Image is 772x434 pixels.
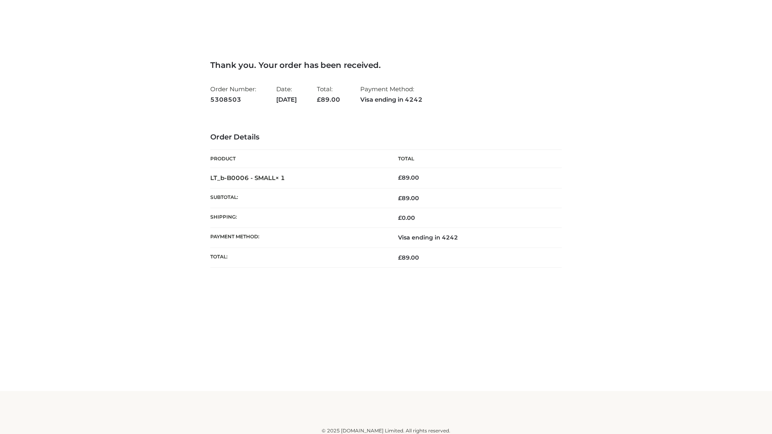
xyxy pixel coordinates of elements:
th: Subtotal: [210,188,386,208]
li: Date: [276,82,297,106]
td: Visa ending in 4242 [386,228,562,248]
h3: Thank you. Your order has been received. [210,60,562,70]
th: Shipping: [210,208,386,228]
strong: Visa ending in 4242 [360,94,423,105]
bdi: 0.00 [398,214,415,221]
li: Order Number: [210,82,256,106]
span: £ [398,214,402,221]
strong: LT_b-B0006 - SMALL [210,174,285,182]
span: 89.00 [398,194,419,202]
strong: [DATE] [276,94,297,105]
span: £ [398,194,402,202]
span: £ [398,254,402,261]
span: 89.00 [317,96,340,103]
th: Total [386,150,562,168]
strong: 5308503 [210,94,256,105]
th: Product [210,150,386,168]
span: £ [398,174,402,181]
li: Payment Method: [360,82,423,106]
th: Payment method: [210,228,386,248]
h3: Order Details [210,133,562,142]
li: Total: [317,82,340,106]
strong: × 1 [275,174,285,182]
span: 89.00 [398,254,419,261]
th: Total: [210,248,386,267]
span: £ [317,96,321,103]
bdi: 89.00 [398,174,419,181]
